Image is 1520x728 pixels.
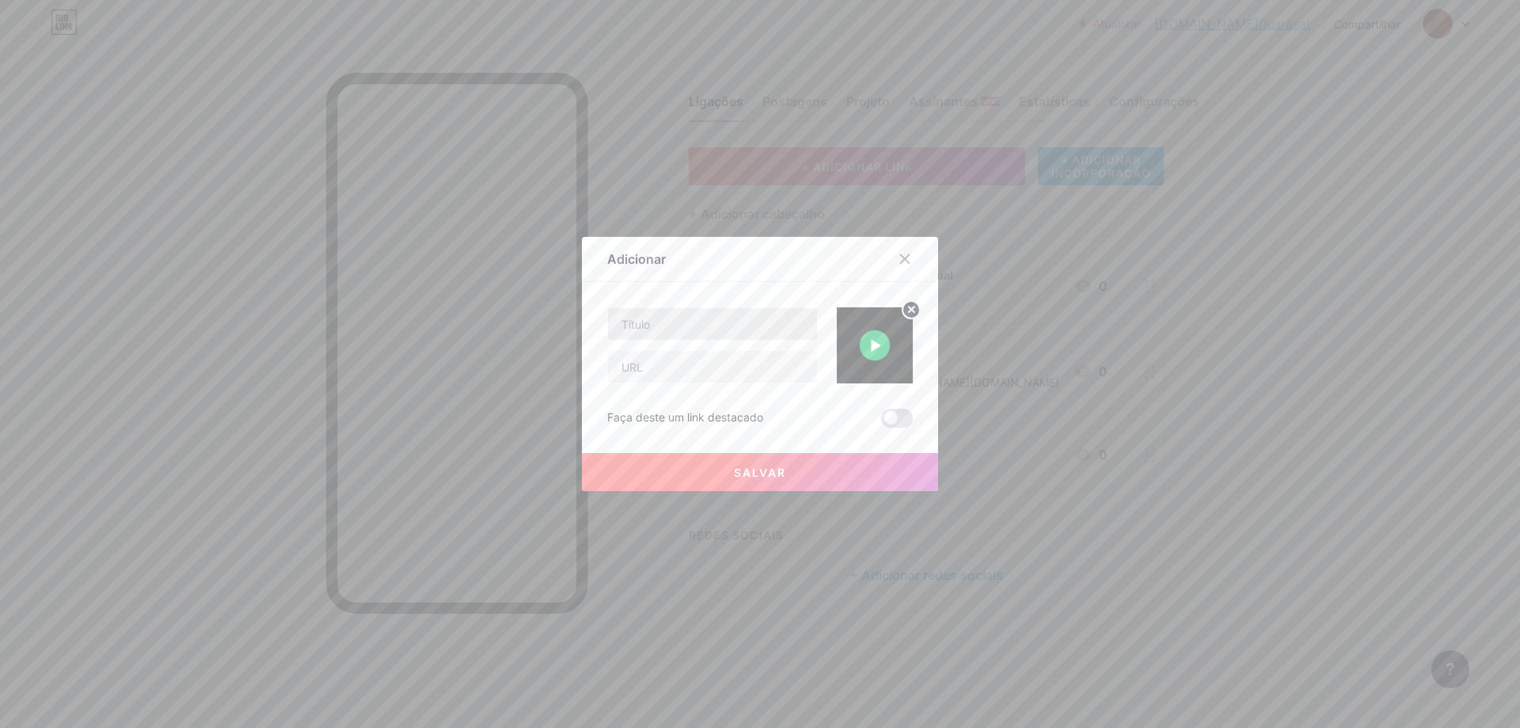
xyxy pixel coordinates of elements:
button: Salvar [582,453,938,491]
input: URL [608,351,817,383]
font: Salvar [734,466,786,479]
font: Adicionar [607,251,666,267]
input: Título [608,308,817,340]
img: link_miniatura [837,307,913,383]
font: Faça deste um link destacado [607,410,763,424]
